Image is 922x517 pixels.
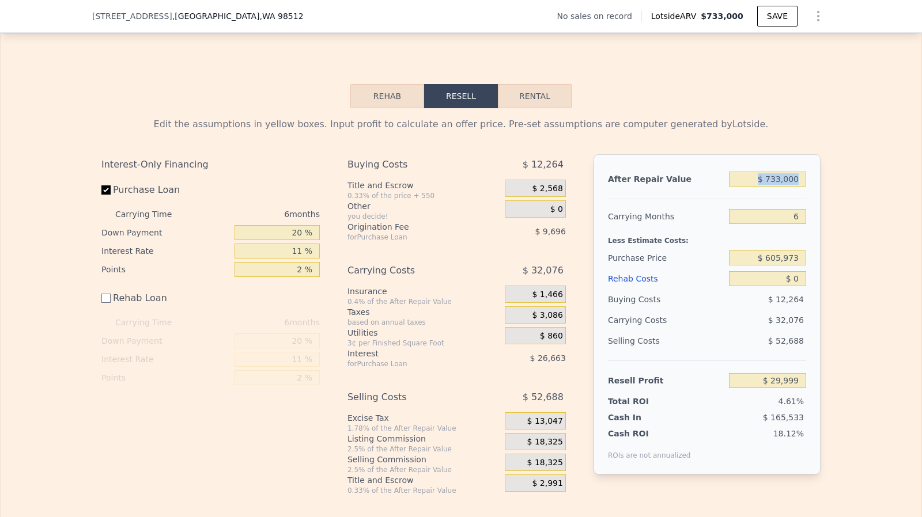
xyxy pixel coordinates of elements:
span: $ 32,076 [523,260,564,281]
span: $ 9,696 [535,227,565,236]
span: [STREET_ADDRESS] [92,10,172,22]
div: Taxes [347,306,500,318]
span: $ 26,663 [530,353,566,363]
span: $733,000 [701,12,743,21]
div: 2.5% of the After Repair Value [347,444,500,454]
div: Buying Costs [608,289,724,310]
div: for Purchase Loan [347,233,476,242]
span: , WA 98512 [259,12,303,21]
button: Rental [498,84,572,108]
span: 18.12% [773,429,804,438]
span: Lotside ARV [651,10,701,22]
div: Carrying Months [608,206,724,227]
button: Rehab [350,84,424,108]
button: Show Options [807,5,830,28]
div: based on annual taxes [347,318,500,327]
div: Interest [347,348,476,359]
span: $ 2,991 [532,478,562,489]
span: $ 13,047 [527,416,563,427]
span: , [GEOGRAPHIC_DATA] [172,10,304,22]
div: Title and Escrow [347,180,500,191]
div: Selling Commission [347,454,500,465]
button: Resell [424,84,498,108]
div: Rehab Costs [608,268,724,289]
div: Interest Rate [101,350,230,368]
div: Carrying Costs [608,310,680,330]
button: SAVE [757,6,798,26]
span: $ 12,264 [768,295,804,304]
div: Down Payment [101,223,230,242]
div: you decide! [347,212,500,221]
span: $ 2,568 [532,184,562,194]
div: 6 months [195,313,320,332]
div: Buying Costs [347,154,476,175]
div: Other [347,200,500,212]
input: Rehab Loan [101,294,111,303]
div: Origination Fee [347,221,476,233]
div: Less Estimate Costs: [608,227,806,248]
div: Interest-Only Financing [101,154,320,175]
input: Purchase Loan [101,185,111,195]
div: 6 months [195,205,320,223]
span: 4.61% [779,397,804,406]
div: Carrying Time [115,205,190,223]
span: $ 18,325 [527,437,563,447]
span: $ 1,466 [532,290,562,300]
span: $ 860 [540,331,563,341]
span: $ 12,264 [523,154,564,175]
div: Carrying Time [115,313,190,332]
div: ROIs are not annualized [608,439,691,460]
div: Listing Commission [347,433,500,444]
div: Interest Rate [101,242,230,260]
span: $ 3,086 [532,310,562,321]
div: Selling Costs [608,330,724,351]
div: No sales on record [557,10,641,22]
div: Points [101,260,230,279]
div: Cash ROI [608,428,691,439]
div: 3¢ per Finished Square Foot [347,339,500,348]
div: Carrying Costs [347,260,476,281]
div: 2.5% of the After Repair Value [347,465,500,474]
span: $ 18,325 [527,458,563,468]
label: Purchase Loan [101,180,230,200]
div: Resell Profit [608,370,724,391]
span: $ 32,076 [768,315,804,325]
div: Total ROI [608,396,680,407]
div: Utilities [347,327,500,339]
div: After Repair Value [608,169,724,189]
div: 0.4% of the After Repair Value [347,297,500,306]
span: $ 52,688 [523,387,564,408]
div: 1.78% of the After Repair Value [347,424,500,433]
div: 0.33% of the price + 550 [347,191,500,200]
div: Purchase Price [608,248,724,268]
span: $ 52,688 [768,336,804,345]
label: Rehab Loan [101,288,230,309]
div: Insurance [347,286,500,297]
div: 0.33% of the After Repair Value [347,486,500,495]
div: Points [101,368,230,387]
div: Title and Escrow [347,474,500,486]
div: Excise Tax [347,412,500,424]
div: Selling Costs [347,387,476,408]
span: $ 0 [550,204,563,215]
div: Down Payment [101,332,230,350]
div: Edit the assumptions in yellow boxes. Input profit to calculate an offer price. Pre-set assumptio... [101,117,821,131]
div: for Purchase Loan [347,359,476,368]
span: $ 165,533 [763,413,804,422]
div: Cash In [608,412,680,423]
